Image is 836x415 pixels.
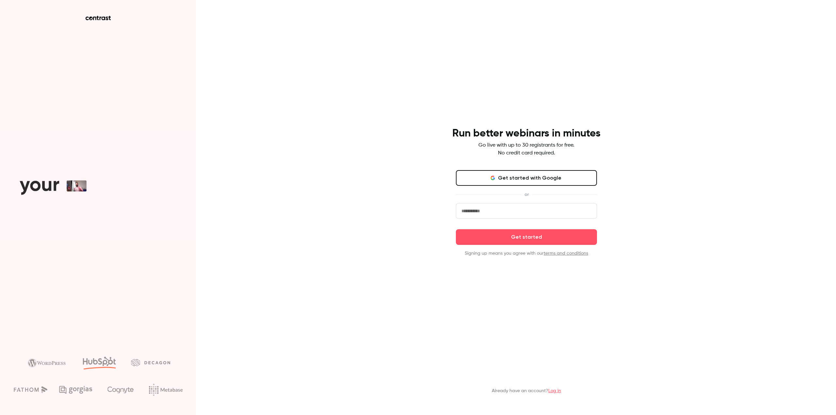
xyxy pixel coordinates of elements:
a: terms and conditions [544,251,588,256]
p: Go live with up to 30 registrants for free. No credit card required. [478,141,574,157]
a: Log in [548,389,561,393]
img: decagon [131,359,170,366]
p: Already have an account? [492,388,561,394]
h4: Run better webinars in minutes [452,127,601,140]
button: Get started with Google [456,170,597,186]
span: or [521,191,532,198]
button: Get started [456,229,597,245]
p: Signing up means you agree with our [456,250,597,257]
